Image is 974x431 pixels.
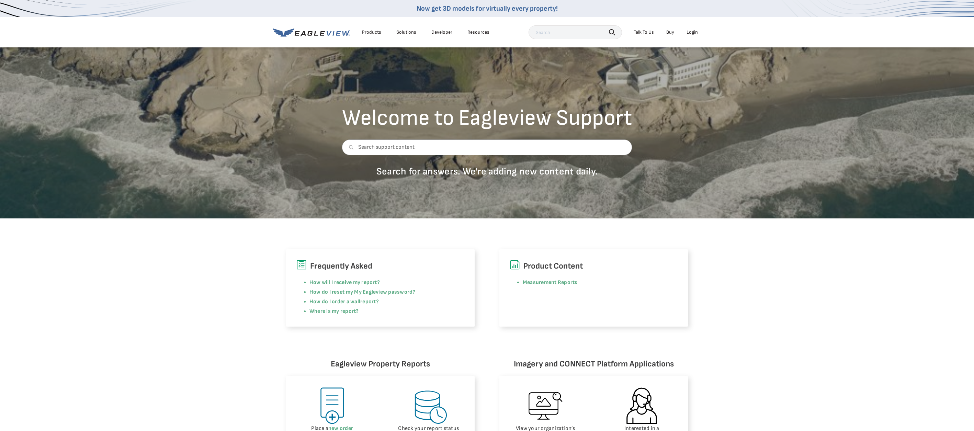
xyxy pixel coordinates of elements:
h6: Product Content [510,260,678,273]
div: Login [687,29,698,35]
a: Buy [666,29,674,35]
p: Search for answers. We're adding new content daily. [342,166,632,178]
h6: Imagery and CONNECT Platform Applications [499,358,688,371]
div: Resources [467,29,489,35]
h2: Welcome to Eagleview Support [342,107,632,129]
h6: Eagleview Property Reports [286,358,475,371]
div: Solutions [396,29,416,35]
a: How do I reset my My Eagleview password? [309,289,416,295]
a: How will I receive my report? [309,279,380,286]
a: Developer [431,29,452,35]
input: Search [529,25,622,39]
a: How do I order a wall [309,298,360,305]
h6: Frequently Asked [296,260,464,273]
a: Where is my report? [309,308,359,315]
div: Products [362,29,381,35]
input: Search support content [342,139,632,155]
a: Now get 3D models for virtually every property! [417,4,558,13]
a: Measurement Reports [523,279,578,286]
a: report [360,298,376,305]
a: ? [376,298,379,305]
div: Talk To Us [634,29,654,35]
